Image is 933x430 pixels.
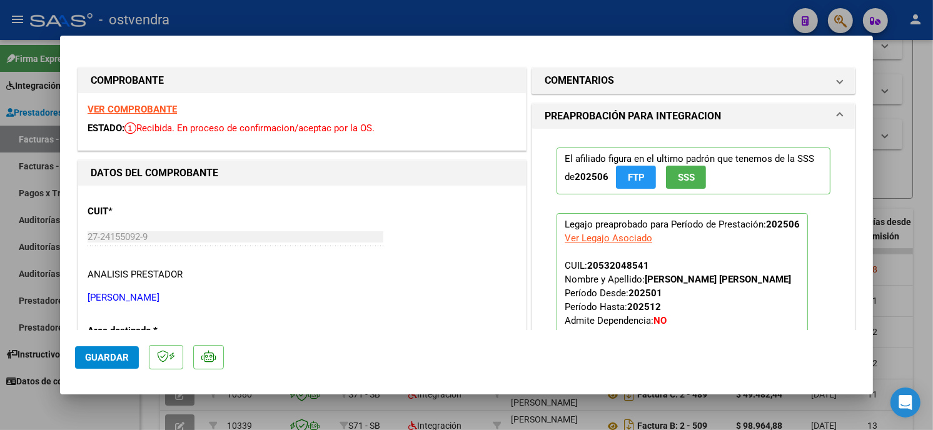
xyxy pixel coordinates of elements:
[666,166,706,189] button: SSS
[766,219,800,230] strong: 202506
[88,204,216,219] p: CUIT
[88,122,124,134] span: ESTADO:
[616,166,656,189] button: FTP
[88,291,517,305] p: [PERSON_NAME]
[532,68,855,93] mat-expansion-panel-header: COMENTARIOS
[890,387,920,417] div: Open Intercom Messenger
[91,167,218,179] strong: DATOS DEL COMPROBANTE
[627,301,661,312] strong: 202512
[628,287,662,299] strong: 202501
[628,172,645,183] span: FTP
[545,73,614,88] h1: COMENTARIOS
[88,324,216,338] p: Area destinado *
[75,346,139,369] button: Guardar
[532,104,855,129] mat-expansion-panel-header: PREAPROBACIÓN PARA INTEGRACION
[85,352,129,363] span: Guardar
[91,74,164,86] strong: COMPROBANTE
[557,147,830,194] p: El afiliado figura en el ultimo padrón que tenemos de la SSS de
[565,260,791,326] span: CUIL: Nombre y Apellido: Período Desde: Período Hasta: Admite Dependencia:
[557,213,808,366] p: Legajo preaprobado para Período de Prestación:
[88,104,177,115] a: VER COMPROBANTE
[587,259,649,272] div: 20532048541
[678,172,695,183] span: SSS
[532,129,855,394] div: PREAPROBACIÓN PARA INTEGRACION
[124,122,375,134] span: Recibida. En proceso de confirmacion/aceptac por la OS.
[88,267,183,282] div: ANALISIS PRESTADOR
[653,315,667,326] strong: NO
[545,109,721,124] h1: PREAPROBACIÓN PARA INTEGRACION
[645,274,791,285] strong: [PERSON_NAME] [PERSON_NAME]
[575,171,608,182] strong: 202506
[565,231,652,245] div: Ver Legajo Asociado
